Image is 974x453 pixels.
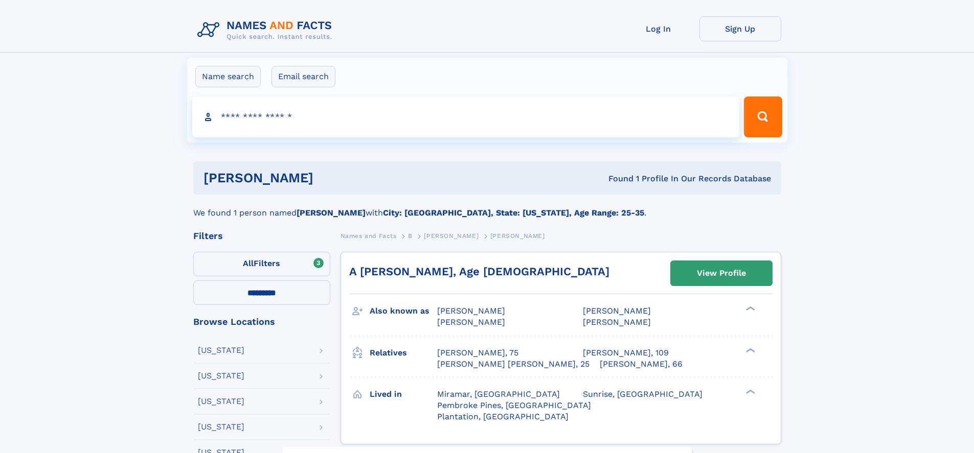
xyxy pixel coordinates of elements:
[198,423,244,431] div: [US_STATE]
[195,66,261,87] label: Name search
[370,386,437,403] h3: Lived in
[743,388,756,395] div: ❯
[671,261,772,285] a: View Profile
[490,232,545,240] span: [PERSON_NAME]
[198,397,244,406] div: [US_STATE]
[461,173,771,184] div: Found 1 Profile In Our Records Database
[437,317,505,327] span: [PERSON_NAME]
[408,232,413,240] span: B
[193,195,781,219] div: We found 1 person named with .
[370,344,437,362] h3: Relatives
[437,347,518,359] a: [PERSON_NAME], 75
[618,16,699,41] a: Log In
[341,229,397,242] a: Names and Facts
[744,97,782,137] button: Search Button
[370,302,437,320] h3: Also known as
[271,66,335,87] label: Email search
[383,208,644,218] b: City: [GEOGRAPHIC_DATA], State: [US_STATE], Age Range: 25-35
[203,172,461,184] h1: [PERSON_NAME]
[583,306,651,316] span: [PERSON_NAME]
[743,305,756,312] div: ❯
[437,412,569,421] span: Plantation, [GEOGRAPHIC_DATA]
[192,97,740,137] input: search input
[583,347,669,359] a: [PERSON_NAME], 109
[600,359,683,370] a: [PERSON_NAME], 66
[437,400,591,410] span: Pembroke Pines, [GEOGRAPHIC_DATA]
[193,317,330,326] div: Browse Locations
[297,208,366,218] b: [PERSON_NAME]
[437,306,505,316] span: [PERSON_NAME]
[193,252,330,276] label: Filters
[583,389,703,399] span: Sunrise, [GEOGRAPHIC_DATA]
[437,389,560,399] span: Miramar, [GEOGRAPHIC_DATA]
[193,16,341,44] img: Logo Names and Facts
[424,229,479,242] a: [PERSON_NAME]
[743,347,756,353] div: ❯
[198,346,244,354] div: [US_STATE]
[583,317,651,327] span: [PERSON_NAME]
[424,232,479,240] span: [PERSON_NAME]
[408,229,413,242] a: B
[437,359,590,370] a: [PERSON_NAME] [PERSON_NAME], 25
[198,372,244,380] div: [US_STATE]
[243,258,254,268] span: All
[193,231,330,241] div: Filters
[697,261,746,285] div: View Profile
[699,16,781,41] a: Sign Up
[349,265,609,278] a: A [PERSON_NAME], Age [DEMOGRAPHIC_DATA]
